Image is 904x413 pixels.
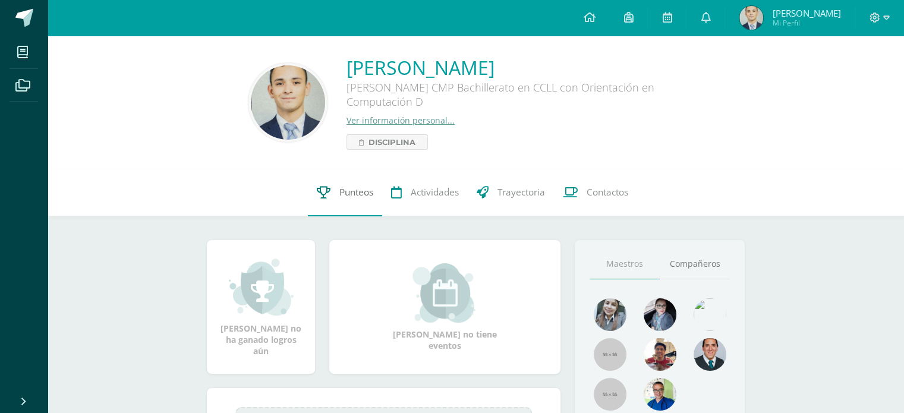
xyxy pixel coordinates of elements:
span: Punteos [339,186,373,198]
img: 45bd7986b8947ad7e5894cbc9b781108.png [594,298,626,331]
a: Compañeros [660,249,730,279]
span: [PERSON_NAME] [772,7,840,19]
a: Actividades [382,169,468,216]
img: 67a910fb737495059d845ccc37895b00.png [739,6,763,30]
span: Mi Perfil [772,18,840,28]
img: 01348ecccf74c8800db89b553d13f3a5.png [251,65,325,140]
div: [PERSON_NAME] no tiene eventos [386,263,505,351]
a: [PERSON_NAME] [347,55,703,80]
span: Contactos [587,186,628,198]
a: Maestros [590,249,660,279]
a: Trayectoria [468,169,554,216]
span: Trayectoria [497,186,545,198]
a: Contactos [554,169,637,216]
span: Disciplina [368,135,415,149]
a: Punteos [308,169,382,216]
img: 11152eb22ca3048aebc25a5ecf6973a7.png [644,338,676,371]
img: c25c8a4a46aeab7e345bf0f34826bacf.png [694,298,726,331]
img: achievement_small.png [229,257,294,317]
img: event_small.png [412,263,477,323]
span: Actividades [411,186,459,198]
img: b8baad08a0802a54ee139394226d2cf3.png [644,298,676,331]
img: eec80b72a0218df6e1b0c014193c2b59.png [694,338,726,371]
div: [PERSON_NAME] CMP Bachillerato en CCLL con Orientación en Computación D [347,80,703,115]
a: Disciplina [347,134,428,150]
img: 55x55 [594,378,626,411]
a: Ver información personal... [347,115,455,126]
div: [PERSON_NAME] no ha ganado logros aún [219,257,303,357]
img: 10741f48bcca31577cbcd80b61dad2f3.png [644,378,676,411]
img: 55x55 [594,338,626,371]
